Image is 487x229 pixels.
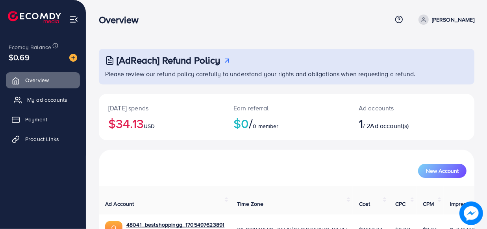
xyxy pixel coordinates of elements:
a: Payment [6,112,80,127]
h3: Overview [99,14,145,26]
span: USD [144,122,155,130]
p: Please review our refund policy carefully to understand your rights and obligations when requesti... [105,69,470,79]
span: Ad account(s) [370,121,409,130]
span: CPC [395,200,406,208]
img: logo [8,11,61,23]
h2: / 2 [359,116,434,131]
span: Ad Account [105,200,134,208]
a: [PERSON_NAME] [415,15,474,25]
span: 0 member [253,122,278,130]
span: / [249,114,253,132]
a: Overview [6,72,80,88]
img: menu [69,15,78,24]
h2: $0 [233,116,340,131]
p: [PERSON_NAME] [432,15,474,24]
p: [DATE] spends [108,103,215,113]
span: CPM [423,200,434,208]
span: Ecomdy Balance [9,43,51,51]
span: Payment [25,115,47,123]
a: 48041_bestshoppingg_1705497623891 [126,221,224,229]
span: $0.69 [9,51,30,63]
span: Cost [359,200,370,208]
button: New Account [418,164,467,178]
a: Product Links [6,131,80,147]
img: image [459,202,483,225]
p: Ad accounts [359,103,434,113]
span: Product Links [25,135,59,143]
h3: [AdReach] Refund Policy [117,55,220,66]
span: New Account [426,168,459,174]
img: image [69,54,77,62]
span: My ad accounts [27,96,67,104]
a: My ad accounts [6,92,80,108]
span: Overview [25,76,49,84]
span: Time Zone [237,200,263,208]
span: 1 [359,114,363,132]
p: Earn referral [233,103,340,113]
span: Impression [450,200,478,208]
h2: $34.13 [108,116,215,131]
